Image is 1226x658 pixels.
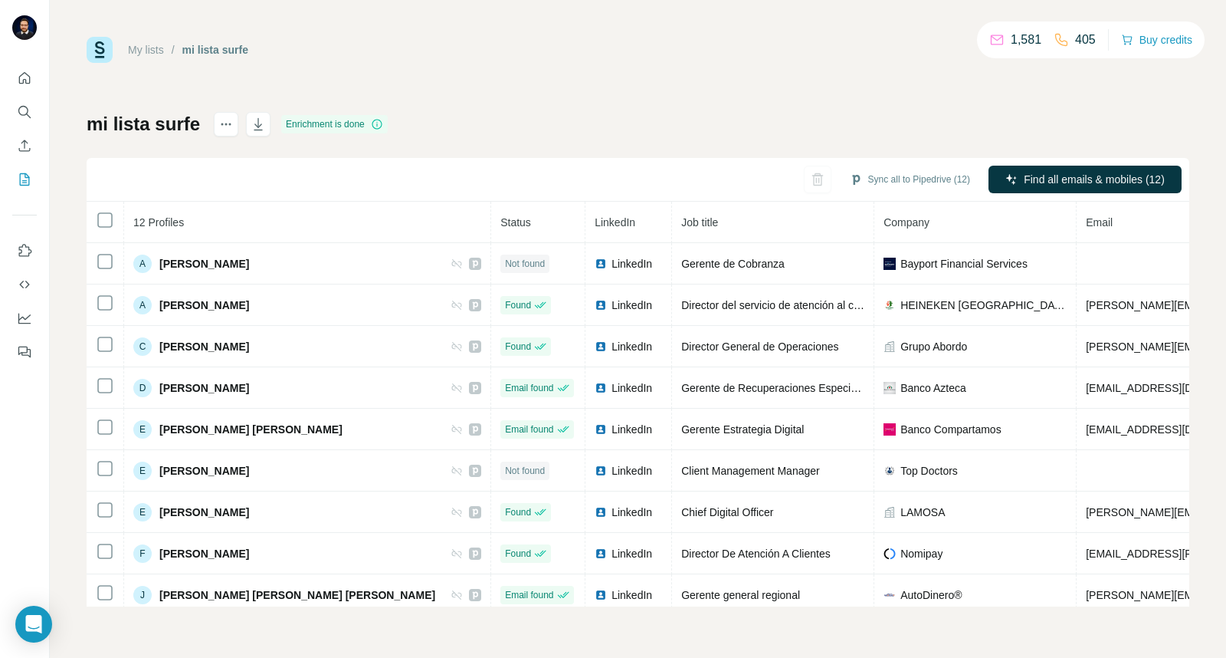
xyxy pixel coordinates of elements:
[681,548,831,560] span: Director De Atención A Clientes
[182,42,248,58] div: mi lista surfe
[883,465,896,477] img: company-logo
[595,506,607,518] img: LinkedIn logo
[133,216,184,229] span: 12 Profiles
[883,216,929,229] span: Company
[505,423,553,436] span: Email found
[883,258,896,270] img: company-logo
[87,37,113,63] img: Surfe Logo
[681,299,879,311] span: Director del servicio de atención al cliente
[214,112,238,137] button: actions
[681,589,800,601] span: Gerente general regional
[595,341,607,353] img: LinkedIn logo
[128,44,164,56] a: My lists
[12,166,37,193] button: My lists
[505,257,545,271] span: Not found
[133,420,152,439] div: E
[595,299,607,311] img: LinkedIn logo
[505,588,553,602] span: Email found
[681,506,773,518] span: Chief Digital Officer
[681,465,820,477] span: Client Management Manager
[159,463,249,479] span: [PERSON_NAME]
[133,337,152,356] div: C
[505,505,531,519] span: Found
[505,547,531,561] span: Found
[611,339,652,354] span: LinkedIn
[900,463,958,479] span: Top Doctors
[505,298,531,312] span: Found
[159,380,249,396] span: [PERSON_NAME]
[681,341,838,353] span: Director General de Operaciones
[900,546,942,561] span: Nomipay
[595,216,635,229] span: LinkedIn
[12,271,37,298] button: Use Surfe API
[611,505,652,520] span: LinkedIn
[159,546,249,561] span: [PERSON_NAME]
[133,255,152,273] div: A
[900,422,1001,437] span: Banco Compartamos
[12,237,37,265] button: Use Surfe on LinkedIn
[611,463,652,479] span: LinkedIn
[159,339,249,354] span: [PERSON_NAME]
[595,465,607,477] img: LinkedIn logo
[611,422,652,437] span: LinkedIn
[681,216,718,229] span: Job title
[611,587,652,603] span: LinkedIn
[611,380,652,396] span: LinkedIn
[611,298,652,313] span: LinkedIn
[159,587,435,603] span: [PERSON_NAME] [PERSON_NAME] [PERSON_NAME]
[681,382,901,394] span: Gerente de Recuperaciones Especiales Italika
[611,546,652,561] span: LinkedIn
[133,379,152,397] div: D
[505,340,531,354] span: Found
[988,166,1182,193] button: Find all emails & mobiles (12)
[505,381,553,395] span: Email found
[133,544,152,563] div: F
[159,298,249,313] span: [PERSON_NAME]
[1086,216,1113,229] span: Email
[1011,31,1041,49] p: 1,581
[159,422,343,437] span: [PERSON_NAME] [PERSON_NAME]
[12,338,37,366] button: Feedback
[505,464,545,478] span: Not found
[12,15,37,40] img: Avatar
[133,296,152,314] div: A
[883,299,896,311] img: company-logo
[595,548,607,560] img: LinkedIn logo
[159,505,249,520] span: [PERSON_NAME]
[1121,29,1192,51] button: Buy credits
[883,548,896,560] img: company-logo
[681,423,804,436] span: Gerente Estrategia Digital
[12,132,37,160] button: Enrich CSV
[595,382,607,394] img: LinkedIn logo
[500,216,531,229] span: Status
[595,423,607,436] img: LinkedIn logo
[900,339,967,354] span: Grupo Abordo
[595,589,607,601] img: LinkedIn logo
[133,503,152,521] div: E
[159,256,249,271] span: [PERSON_NAME]
[681,258,785,270] span: Gerente de Cobranza
[883,589,896,601] img: company-logo
[839,168,981,191] button: Sync all to Pipedrive (12)
[883,382,896,394] img: company-logo
[172,42,175,58] li: /
[900,587,962,603] span: AutoDinero®
[1075,31,1096,49] p: 405
[611,256,652,271] span: LinkedIn
[900,256,1028,271] span: Bayport Financial Services
[12,304,37,332] button: Dashboard
[15,606,52,643] div: Open Intercom Messenger
[883,423,896,436] img: company-logo
[133,586,152,604] div: J
[900,298,1067,313] span: HEINEKEN [GEOGRAPHIC_DATA]
[133,462,152,480] div: E
[1024,172,1165,187] span: Find all emails & mobiles (12)
[595,258,607,270] img: LinkedIn logo
[281,115,388,133] div: Enrichment is done
[900,505,945,520] span: LAMOSA
[12,64,37,92] button: Quick start
[87,112,200,137] h1: mi lista surfe
[900,380,966,396] span: Banco Azteca
[12,98,37,126] button: Search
